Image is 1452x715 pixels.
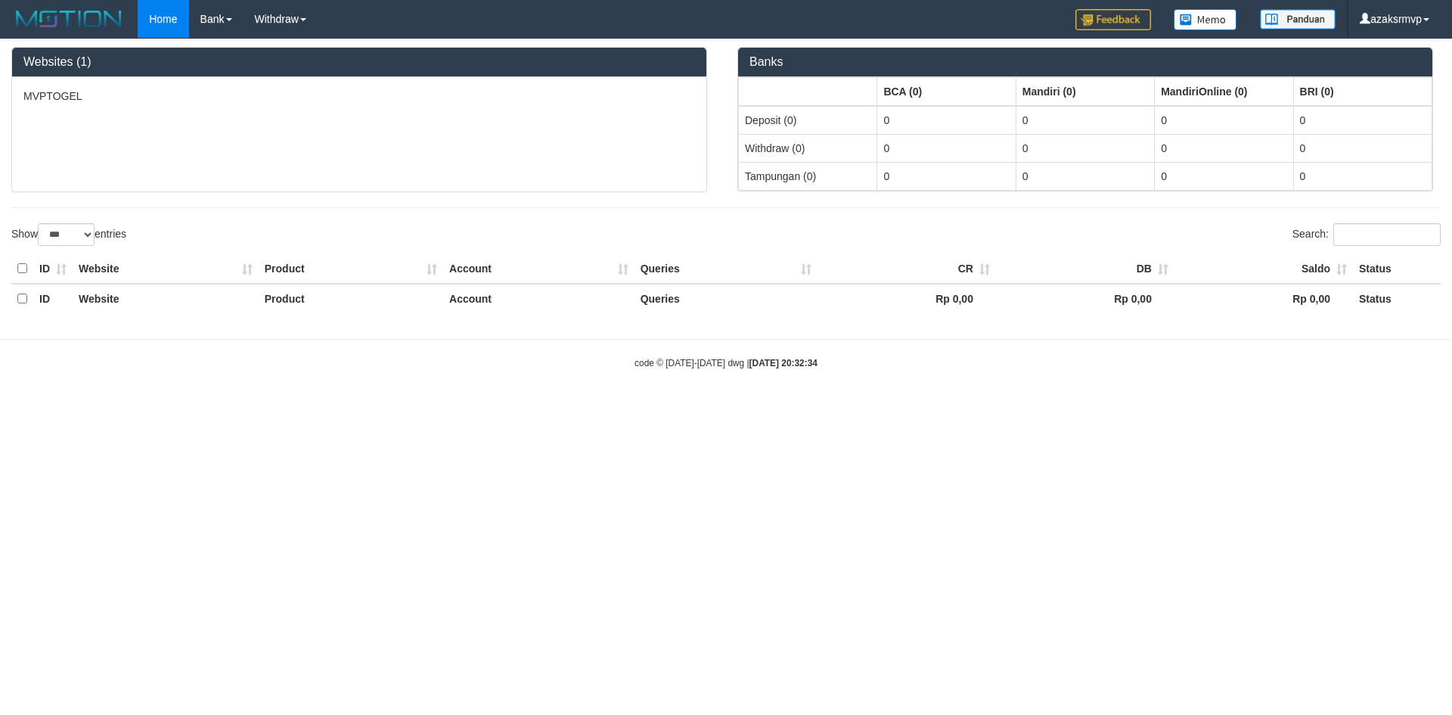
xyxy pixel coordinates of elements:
th: Saldo [1174,254,1353,284]
th: Queries [634,284,818,313]
td: 0 [877,106,1016,135]
td: Tampungan (0) [739,162,877,190]
th: Queries [634,254,818,284]
td: 0 [1155,162,1293,190]
input: Search: [1333,223,1441,246]
h3: Websites (1) [23,55,695,69]
th: Group: activate to sort column ascending [1155,77,1293,106]
img: panduan.png [1260,9,1336,30]
label: Search: [1292,223,1441,246]
th: Account [443,254,634,284]
td: 0 [1016,162,1154,190]
th: Account [443,284,634,313]
th: ID [33,284,73,313]
th: Product [259,254,443,284]
td: Deposit (0) [739,106,877,135]
td: 0 [877,134,1016,162]
td: 0 [1155,106,1293,135]
th: Group: activate to sort column ascending [739,77,877,106]
p: MVPTOGEL [23,89,695,104]
th: Rp 0,00 [1174,284,1353,313]
th: Group: activate to sort column ascending [877,77,1016,106]
td: 0 [877,162,1016,190]
td: Withdraw (0) [739,134,877,162]
th: ID [33,254,73,284]
th: Group: activate to sort column ascending [1016,77,1154,106]
th: Group: activate to sort column ascending [1293,77,1432,106]
small: code © [DATE]-[DATE] dwg | [634,358,818,368]
th: CR [818,254,996,284]
h3: Banks [749,55,1421,69]
td: 0 [1016,106,1154,135]
select: Showentries [38,223,95,246]
label: Show entries [11,223,126,246]
td: 0 [1293,162,1432,190]
td: 0 [1293,106,1432,135]
th: Status [1353,254,1441,284]
th: Status [1353,284,1441,313]
img: MOTION_logo.png [11,8,126,30]
th: Product [259,284,443,313]
img: Feedback.jpg [1075,9,1151,30]
th: Rp 0,00 [818,284,996,313]
td: 0 [1016,134,1154,162]
img: Button%20Memo.svg [1174,9,1237,30]
th: Website [73,284,259,313]
th: Rp 0,00 [996,284,1174,313]
td: 0 [1293,134,1432,162]
td: 0 [1155,134,1293,162]
th: DB [996,254,1174,284]
th: Website [73,254,259,284]
strong: [DATE] 20:32:34 [749,358,818,368]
